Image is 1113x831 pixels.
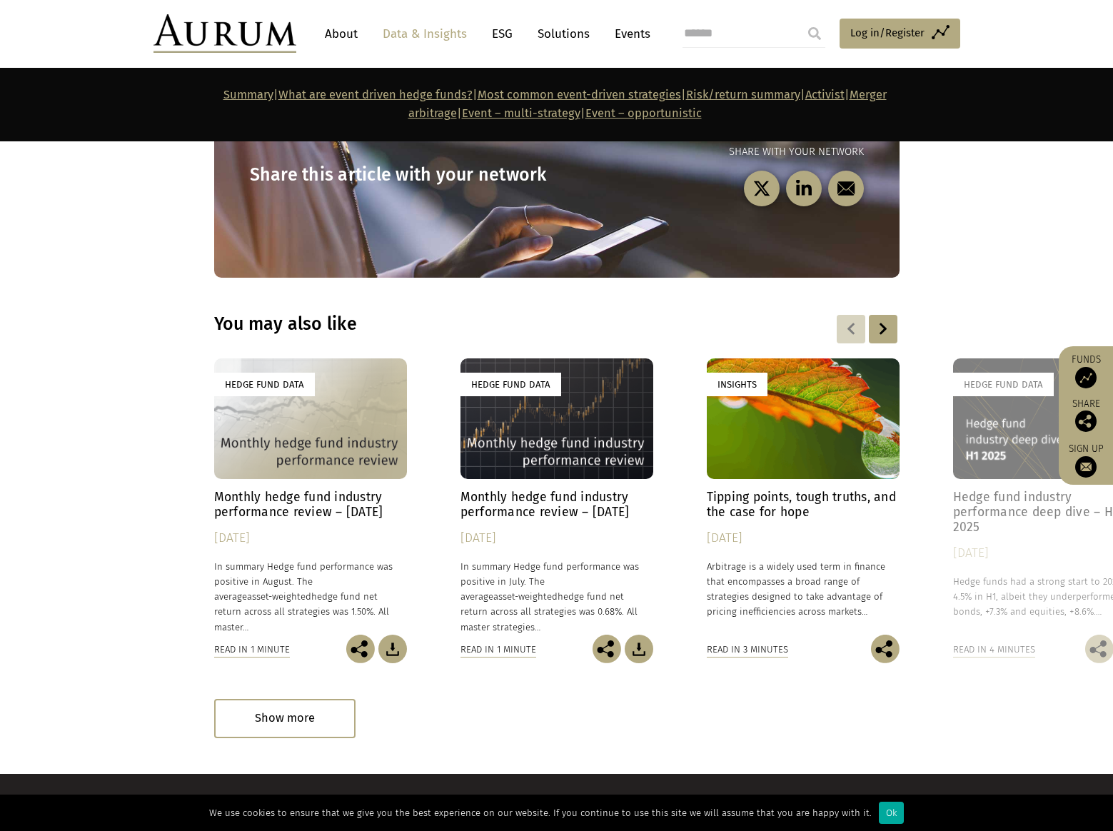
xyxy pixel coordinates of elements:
div: Show more [214,699,356,738]
img: Share this post [346,635,375,663]
div: [DATE] [460,528,653,548]
a: Activist [805,88,845,101]
img: Download Article [378,635,407,663]
a: ESG [485,21,520,47]
h3: You may also like [214,313,715,335]
div: Read in 3 minutes [707,642,788,658]
span: asset-weighted [493,591,558,602]
a: Event – multi-strategy [462,106,580,120]
a: Hedge Fund Data Monthly hedge fund industry performance review – [DATE] [DATE] In summary Hedge f... [214,358,407,635]
a: Most common event-driven strategies [478,88,681,101]
input: Submit [800,19,829,48]
div: Read in 1 minute [214,642,290,658]
a: Log in/Register [840,19,960,49]
img: Download Article [625,635,653,663]
span: Log in/Register [850,24,925,41]
div: Ok [879,802,904,824]
p: In summary Hedge fund performance was positive in July. The average hedge fund net return across ... [460,559,653,635]
div: Insights [707,373,767,396]
a: Solutions [530,21,597,47]
div: [DATE] [707,528,900,548]
p: Arbitrage is a widely used term in finance that encompasses a broad range of strategies designed ... [707,559,900,620]
div: Read in 4 minutes [953,642,1035,658]
div: Share [1066,399,1106,432]
div: Hedge Fund Data [953,373,1054,396]
img: Share this post [871,635,900,663]
div: Read in 1 minute [460,642,536,658]
a: Data & Insights [376,21,474,47]
img: linkedin-black.svg [795,180,812,198]
a: Sign up [1066,443,1106,478]
img: Share this post [1075,411,1097,432]
img: Sign up to our newsletter [1075,456,1097,478]
p: In summary Hedge fund performance was positive in August. The average hedge fund net return acros... [214,559,407,635]
a: Hedge Fund Data Monthly hedge fund industry performance review – [DATE] [DATE] In summary Hedge f... [460,358,653,635]
img: Share this post [593,635,621,663]
div: Hedge Fund Data [214,373,315,396]
a: Risk/return summary [686,88,800,101]
h3: Share this article with your network [250,164,557,186]
p: Share with your network [557,143,864,161]
h4: Monthly hedge fund industry performance review – [DATE] [460,490,653,520]
img: Access Funds [1075,367,1097,388]
h4: Tipping points, tough truths, and the case for hope [707,490,900,520]
div: [DATE] [214,528,407,548]
a: What are event driven hedge funds? [278,88,473,101]
img: email-black.svg [837,180,855,198]
h4: Monthly hedge fund industry performance review – [DATE] [214,490,407,520]
a: Events [608,21,650,47]
a: Insights Tipping points, tough truths, and the case for hope [DATE] Arbitrage is a widely used te... [707,358,900,635]
img: Aurum [153,14,296,53]
div: Hedge Fund Data [460,373,561,396]
a: Funds [1066,353,1106,388]
a: Event – opportunistic [585,106,702,120]
a: Summary [223,88,273,101]
img: twitter-black.svg [752,180,770,198]
strong: | | | | | | | [223,88,887,120]
span: asset-weighted [247,591,311,602]
a: About [318,21,365,47]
